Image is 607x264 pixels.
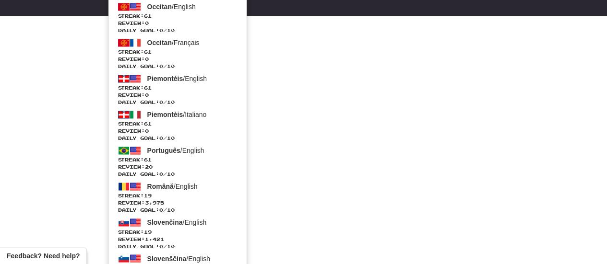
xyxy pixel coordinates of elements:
span: 61 [144,13,152,19]
span: Streak: [118,48,237,56]
span: 0 [159,171,163,177]
span: 19 [144,229,152,234]
span: / Italiano [147,111,207,118]
span: Daily Goal: / 10 [118,99,237,106]
span: Streak: [118,120,237,127]
span: Streak: [118,84,237,92]
span: 0 [159,63,163,69]
span: 61 [144,121,152,126]
span: Review: 0 [118,20,237,27]
span: / English [147,3,196,11]
span: 19 [144,193,152,198]
a: Română/EnglishStreak:19 Review:3,975Daily Goal:0/10 [108,179,247,215]
span: / English [147,75,207,82]
span: Daily Goal: / 10 [118,135,237,142]
span: Slovenčina [147,218,183,226]
a: Português/EnglishStreak:61 Review:20Daily Goal:0/10 [108,143,247,179]
span: 61 [144,85,152,91]
span: Open feedback widget [7,251,80,261]
span: 0 [159,99,163,105]
span: 61 [144,157,152,162]
a: Slovenčina/EnglishStreak:19 Review:1,421Daily Goal:0/10 [108,215,247,251]
a: Piemontèis/EnglishStreak:61 Review:0Daily Goal:0/10 [108,71,247,107]
span: 0 [159,207,163,213]
span: Occitan [147,39,172,46]
a: Occitan/FrançaisStreak:61 Review:0Daily Goal:0/10 [108,35,247,71]
span: / English [147,147,204,154]
span: Review: 3,975 [118,199,237,207]
span: Streak: [118,156,237,163]
span: Română [147,183,174,190]
span: 61 [144,49,152,55]
span: / Français [147,39,200,46]
span: Streak: [118,192,237,199]
span: Slovenščina [147,254,187,262]
span: Review: 0 [118,56,237,63]
span: 0 [159,27,163,33]
span: 0 [159,135,163,141]
span: Review: 0 [118,92,237,99]
span: 0 [159,243,163,249]
span: / English [147,218,207,226]
span: Piemontèis [147,75,183,82]
a: Piemontèis/ItalianoStreak:61 Review:0Daily Goal:0/10 [108,107,247,143]
span: Review: 1,421 [118,235,237,242]
span: Daily Goal: / 10 [118,207,237,214]
span: Português [147,147,180,154]
span: Daily Goal: / 10 [118,242,237,250]
span: Review: 20 [118,163,237,171]
span: Streak: [118,228,237,235]
span: Daily Goal: / 10 [118,27,237,34]
span: Occitan [147,3,172,11]
span: / English [147,254,211,262]
span: Streak: [118,12,237,20]
span: Piemontèis [147,111,183,118]
span: Daily Goal: / 10 [118,171,237,178]
span: Daily Goal: / 10 [118,63,237,70]
span: / English [147,183,198,190]
span: Review: 0 [118,127,237,135]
